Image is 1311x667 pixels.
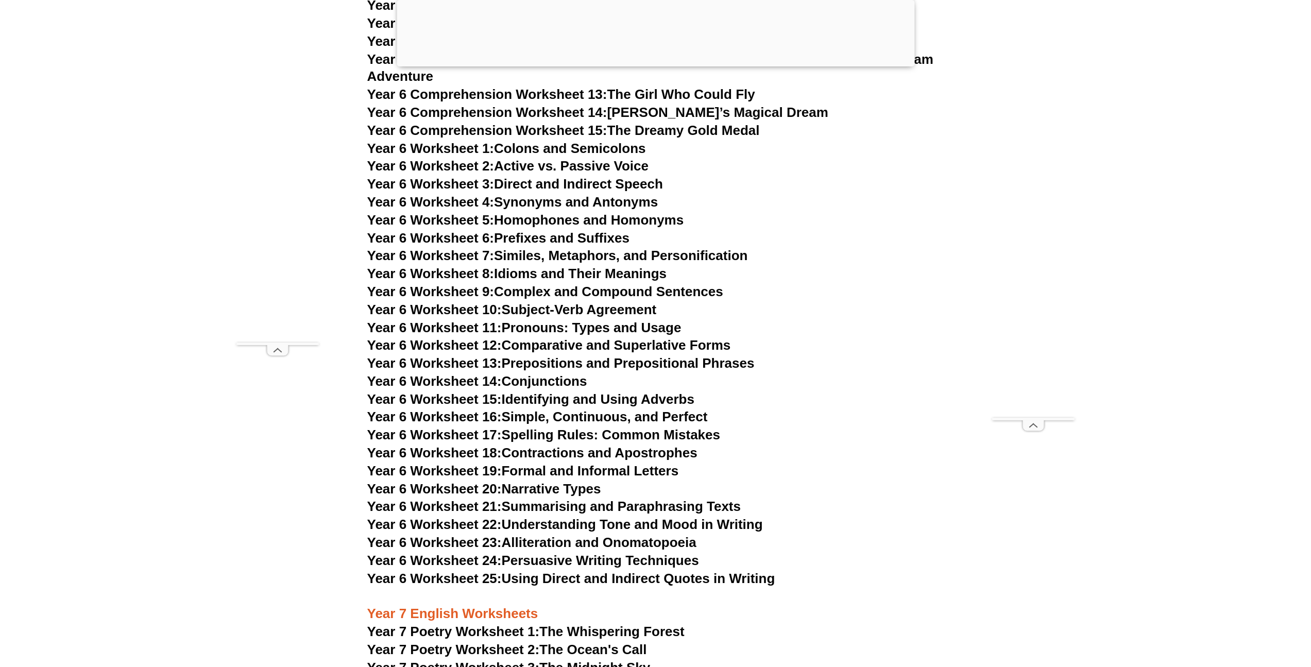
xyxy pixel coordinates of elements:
span: Year 6 Comprehension Worksheet 11: [367,33,607,49]
a: Year 6 Worksheet 15:Identifying and Using Adverbs [367,391,694,407]
a: Year 6 Worksheet 1:Colons and Semicolons [367,141,646,156]
span: Year 6 Worksheet 10: [367,302,502,317]
a: Year 7 Poetry Worksheet 1:The Whispering Forest [367,624,685,639]
a: Year 7 Poetry Worksheet 2:The Ocean's Call [367,642,647,657]
span: Year 6 Worksheet 8: [367,266,495,281]
span: Year 7 Poetry Worksheet 1: [367,624,540,639]
a: Year 6 Worksheet 11:Pronouns: Types and Usage [367,320,682,335]
a: Year 6 Comprehension Worksheet 10:The Boy Who Became an Avenger [367,15,824,31]
span: Year 6 Worksheet 22: [367,517,502,532]
span: Year 6 Worksheet 23: [367,535,502,550]
a: Year 6 Worksheet 22:Understanding Tone and Mood in Writing [367,517,763,532]
span: Year 6 Comprehension Worksheet 10: [367,15,607,31]
a: Year 6 Worksheet 21:Summarising and Paraphrasing Texts [367,499,741,514]
span: Year 6 Comprehension Worksheet 15: [367,123,607,138]
span: Year 6 Worksheet 24: [367,553,502,568]
span: Year 6 Worksheet 20: [367,481,502,497]
a: Year 6 Worksheet 3:Direct and Indirect Speech [367,176,663,192]
span: Year 6 Comprehension Worksheet 14: [367,105,607,120]
a: Year 6 Worksheet 8:Idioms and Their Meanings [367,266,667,281]
span: Year 7 Poetry Worksheet 2: [367,642,540,657]
a: Year 6 Worksheet 20:Narrative Types [367,481,601,497]
span: Year 6 Worksheet 5: [367,212,495,228]
span: Year 6 Worksheet 4: [367,194,495,210]
span: Year 6 Worksheet 11: [367,320,502,335]
a: Year 6 Comprehension Worksheet 13:The Girl Who Could Fly [367,87,755,102]
a: Year 6 Worksheet 4:Synonyms and Antonyms [367,194,658,210]
a: Year 6 Worksheet 18:Contractions and Apostrophes [367,445,697,460]
span: Year 6 Worksheet 25: [367,571,502,586]
a: Year 6 Worksheet 16:Simple, Continuous, and Perfect [367,409,708,424]
span: Year 6 Worksheet 1: [367,141,495,156]
span: Year 6 Worksheet 6: [367,230,495,246]
a: Year 6 Worksheet 5:Homophones and Homonyms [367,212,684,228]
span: Year 6 Worksheet 17: [367,427,502,442]
iframe: Advertisement [236,33,319,343]
a: Year 6 Comprehension Worksheet 11:[PERSON_NAME]'s Dream Adventure [367,33,845,49]
a: Year 6 Worksheet 17:Spelling Rules: Common Mistakes [367,427,720,442]
a: Year 6 Worksheet 2:Active vs. Passive Voice [367,158,649,174]
a: Year 6 Comprehension Worksheet 14:[PERSON_NAME]’s Magical Dream [367,105,828,120]
iframe: Advertisement [992,109,1075,418]
a: Year 6 Worksheet 24:Persuasive Writing Techniques [367,553,699,568]
a: Year 6 Comprehension Worksheet 12:[PERSON_NAME] and the Cave of Sharks: A Dream Adventure [367,52,933,84]
span: Year 6 Worksheet 21: [367,499,502,514]
a: Year 6 Worksheet 6:Prefixes and Suffixes [367,230,629,246]
a: Year 6 Worksheet 25:Using Direct and Indirect Quotes in Writing [367,571,775,586]
a: Year 6 Worksheet 19:Formal and Informal Letters [367,463,679,478]
span: Year 6 Worksheet 14: [367,373,502,389]
span: Year 6 Worksheet 16: [367,409,502,424]
h3: Year 7 English Worksheets [367,588,944,623]
span: Year 6 Worksheet 12: [367,337,502,353]
a: Year 6 Comprehension Worksheet 15:The Dreamy Gold Medal [367,123,760,138]
a: Year 6 Worksheet 10:Subject-Verb Agreement [367,302,657,317]
a: Year 6 Worksheet 7:Similes, Metaphors, and Personification [367,248,748,263]
span: Year 6 Worksheet 3: [367,176,495,192]
span: Year 6 Worksheet 19: [367,463,502,478]
a: Year 6 Worksheet 13:Prepositions and Prepositional Phrases [367,355,755,371]
span: Year 6 Worksheet 9: [367,284,495,299]
iframe: Chat Widget [1259,618,1311,667]
span: Year 6 Worksheet 7: [367,248,495,263]
span: Year 6 Comprehension Worksheet 13: [367,87,607,102]
span: Year 6 Worksheet 13: [367,355,502,371]
span: Year 6 Comprehension Worksheet 12: [367,52,607,67]
a: Year 6 Worksheet 9:Complex and Compound Sentences [367,284,723,299]
span: Year 6 Worksheet 18: [367,445,502,460]
span: Year 6 Worksheet 2: [367,158,495,174]
a: Year 6 Worksheet 23:Alliteration and Onomatopoeia [367,535,696,550]
a: Year 6 Worksheet 14:Conjunctions [367,373,587,389]
a: Year 6 Worksheet 12:Comparative and Superlative Forms [367,337,731,353]
span: Year 6 Worksheet 15: [367,391,502,407]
